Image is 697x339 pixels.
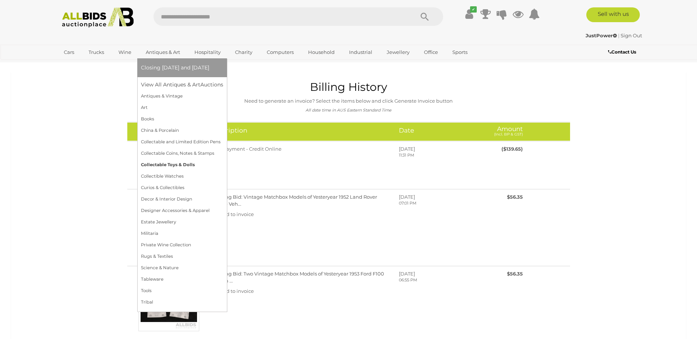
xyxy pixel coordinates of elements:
a: ✔ [464,7,475,21]
a: JustPower [586,32,618,38]
span: ($139.65) [501,146,523,152]
a: Cars [59,46,79,58]
button: Search [406,7,443,26]
p: 07:01 PM [399,201,469,206]
a: Household [303,46,339,58]
i: ✔ [470,6,477,13]
a: Jewellery [382,46,414,58]
h4: Amount [480,127,523,136]
span: Auto Payment - Credit Online [210,146,282,152]
img: Allbids.com.au [58,7,138,28]
h4: Date [399,127,469,134]
span: $56.35 [507,271,523,277]
a: Computers [262,46,299,58]
span: Add to invoice [220,211,254,217]
a: Antiques & Art [141,46,185,58]
span: Add to invoice [220,288,254,294]
p: 11:31 PM [399,153,469,158]
a: Industrial [344,46,377,58]
a: Sign Out [621,32,642,38]
span: [DATE] [399,194,415,200]
a: [GEOGRAPHIC_DATA] [59,58,121,71]
span: | [618,32,620,38]
i: All date time in AUS Eastern Standard Time [306,108,391,113]
a: Wine [114,46,136,58]
h1: Billing History [21,81,676,93]
p: 06:55 PM [399,277,469,283]
a: Sell with us [586,7,640,22]
span: [DATE] [399,146,415,152]
a: Charity [230,46,257,58]
a: Contact Us [608,48,638,56]
a: Office [419,46,443,58]
small: (Incl. BP & GST) [494,132,523,137]
a: Winning Bid: Two Vintage Matchbox Models of Yesteryear 1953 Ford F100 Garden ... [210,271,384,284]
a: Hospitality [190,46,225,58]
a: Winning Bid: Vintage Matchbox Models of Yesteryear 1952 Land Rover Rescue Veh... [210,194,377,207]
span: [DATE] [399,271,415,277]
a: Trucks [84,46,109,58]
span: $56.35 [507,194,523,200]
b: Contact Us [608,49,636,55]
p: Need to generate an invoice? Select the items below and click Generate Invoice button [21,97,676,105]
strong: JustPower [586,32,617,38]
h4: Description [210,127,388,134]
a: Sports [448,46,472,58]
